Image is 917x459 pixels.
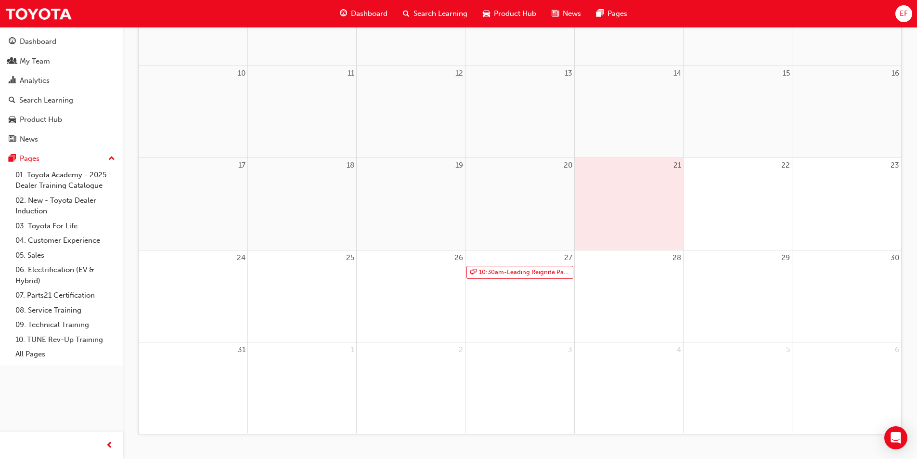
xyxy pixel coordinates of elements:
a: August 21, 2025 [672,158,683,173]
td: August 20, 2025 [465,158,574,250]
td: September 5, 2025 [683,342,792,434]
td: August 23, 2025 [792,158,901,250]
td: August 30, 2025 [792,250,901,342]
div: Search Learning [19,95,73,106]
a: 08. Service Training [12,303,119,318]
td: August 29, 2025 [683,250,792,342]
a: August 10, 2025 [236,66,247,81]
a: August 24, 2025 [235,250,247,265]
a: 10. TUNE Rev-Up Training [12,332,119,347]
td: August 13, 2025 [465,66,574,158]
span: people-icon [9,57,16,66]
td: September 4, 2025 [574,342,683,434]
a: August 12, 2025 [453,66,465,81]
span: sessionType_ONLINE_URL-icon [470,266,477,278]
a: August 17, 2025 [236,158,247,173]
td: August 26, 2025 [357,250,465,342]
span: Search Learning [413,8,467,19]
a: August 29, 2025 [779,250,792,265]
a: 07. Parts21 Certification [12,288,119,303]
td: August 15, 2025 [683,66,792,158]
div: Analytics [20,75,50,86]
td: September 2, 2025 [357,342,465,434]
button: Pages [4,150,119,168]
div: Dashboard [20,36,56,47]
span: EF [900,8,908,19]
a: August 20, 2025 [562,158,574,173]
td: August 14, 2025 [574,66,683,158]
button: EF [895,5,912,22]
a: August 22, 2025 [779,158,792,173]
div: My Team [20,56,50,67]
td: August 28, 2025 [574,250,683,342]
span: guage-icon [9,38,16,46]
span: car-icon [9,116,16,124]
button: DashboardMy TeamAnalyticsSearch LearningProduct HubNews [4,31,119,150]
img: Trak [5,3,72,25]
a: August 15, 2025 [781,66,792,81]
span: chart-icon [9,77,16,85]
a: August 27, 2025 [562,250,574,265]
td: August 27, 2025 [465,250,574,342]
a: August 14, 2025 [672,66,683,81]
a: news-iconNews [544,4,589,24]
a: August 13, 2025 [563,66,574,81]
span: search-icon [403,8,410,20]
a: 05. Sales [12,248,119,263]
span: search-icon [9,96,15,105]
span: car-icon [483,8,490,20]
span: Product Hub [494,8,536,19]
a: Search Learning [4,92,119,109]
span: guage-icon [340,8,347,20]
span: pages-icon [596,8,604,20]
div: Pages [20,153,39,164]
span: up-icon [108,153,115,165]
td: August 21, 2025 [574,158,683,250]
a: 02. New - Toyota Dealer Induction [12,193,119,219]
td: September 1, 2025 [247,342,356,434]
span: news-icon [552,8,559,20]
a: August 19, 2025 [453,158,465,173]
td: August 16, 2025 [792,66,901,158]
td: September 6, 2025 [792,342,901,434]
span: 10:30am - Leading Reignite Part 2 - Virtual Classroom [478,266,571,278]
a: August 25, 2025 [344,250,356,265]
a: Dashboard [4,33,119,51]
a: 09. Technical Training [12,317,119,332]
a: 03. Toyota For Life [12,219,119,234]
a: September 3, 2025 [566,342,574,357]
span: pages-icon [9,155,16,163]
a: My Team [4,52,119,70]
a: 04. Customer Experience [12,233,119,248]
a: 01. Toyota Academy - 2025 Dealer Training Catalogue [12,168,119,193]
td: August 12, 2025 [357,66,465,158]
td: August 19, 2025 [357,158,465,250]
a: News [4,131,119,148]
span: prev-icon [106,440,113,452]
a: Analytics [4,72,119,90]
span: Pages [607,8,627,19]
td: August 17, 2025 [139,158,247,250]
a: August 23, 2025 [889,158,901,173]
a: August 28, 2025 [671,250,683,265]
a: August 26, 2025 [452,250,465,265]
td: September 3, 2025 [465,342,574,434]
a: August 18, 2025 [345,158,356,173]
td: August 11, 2025 [247,66,356,158]
a: September 6, 2025 [893,342,901,357]
div: News [20,134,38,145]
a: August 16, 2025 [890,66,901,81]
a: guage-iconDashboard [332,4,395,24]
div: Open Intercom Messenger [884,426,907,449]
span: Dashboard [351,8,387,19]
a: car-iconProduct Hub [475,4,544,24]
a: September 5, 2025 [784,342,792,357]
a: August 11, 2025 [346,66,356,81]
td: August 31, 2025 [139,342,247,434]
div: Product Hub [20,114,62,125]
a: August 31, 2025 [236,342,247,357]
a: All Pages [12,347,119,362]
a: September 4, 2025 [675,342,683,357]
